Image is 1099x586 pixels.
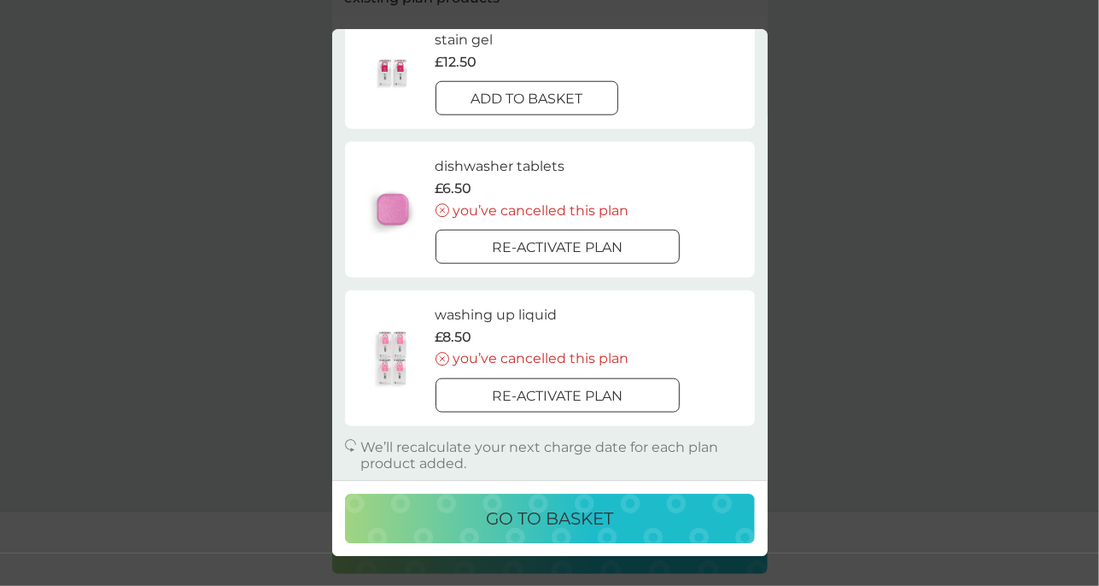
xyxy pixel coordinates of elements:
p: you’ve cancelled this plan [453,199,629,221]
p: We’ll recalculate your next charge date for each plan product added. [360,438,755,471]
p: £8.50 [436,325,472,348]
p: stain gel [436,28,494,50]
p: washing up liquid [436,303,558,325]
p: Re-activate plan [492,236,623,258]
button: go to basket [345,495,755,544]
button: Re-activate plan [436,378,680,412]
p: £6.50 [436,177,472,199]
p: add to basket [471,88,582,110]
p: you’ve cancelled this plan [453,348,629,370]
p: dishwasher tablets [436,155,565,178]
button: Re-activate plan [436,229,680,263]
p: go to basket [486,506,613,533]
p: £12.50 [436,50,477,73]
button: add to basket [436,81,619,115]
p: Re-activate plan [492,384,623,407]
